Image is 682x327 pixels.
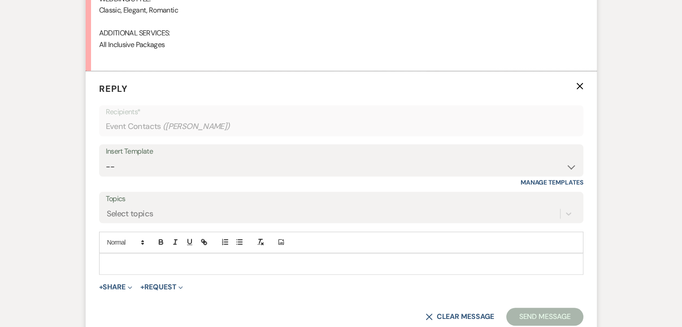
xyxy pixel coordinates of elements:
[99,83,128,95] span: Reply
[106,193,577,206] label: Topics
[106,106,577,118] p: Recipients*
[106,118,577,135] div: Event Contacts
[163,120,230,133] span: ( [PERSON_NAME] )
[140,284,144,291] span: +
[506,308,583,326] button: Send Message
[521,178,583,186] a: Manage Templates
[107,208,153,220] div: Select topics
[106,145,577,158] div: Insert Template
[140,284,183,291] button: Request
[426,313,494,320] button: Clear message
[99,284,133,291] button: Share
[99,284,103,291] span: +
